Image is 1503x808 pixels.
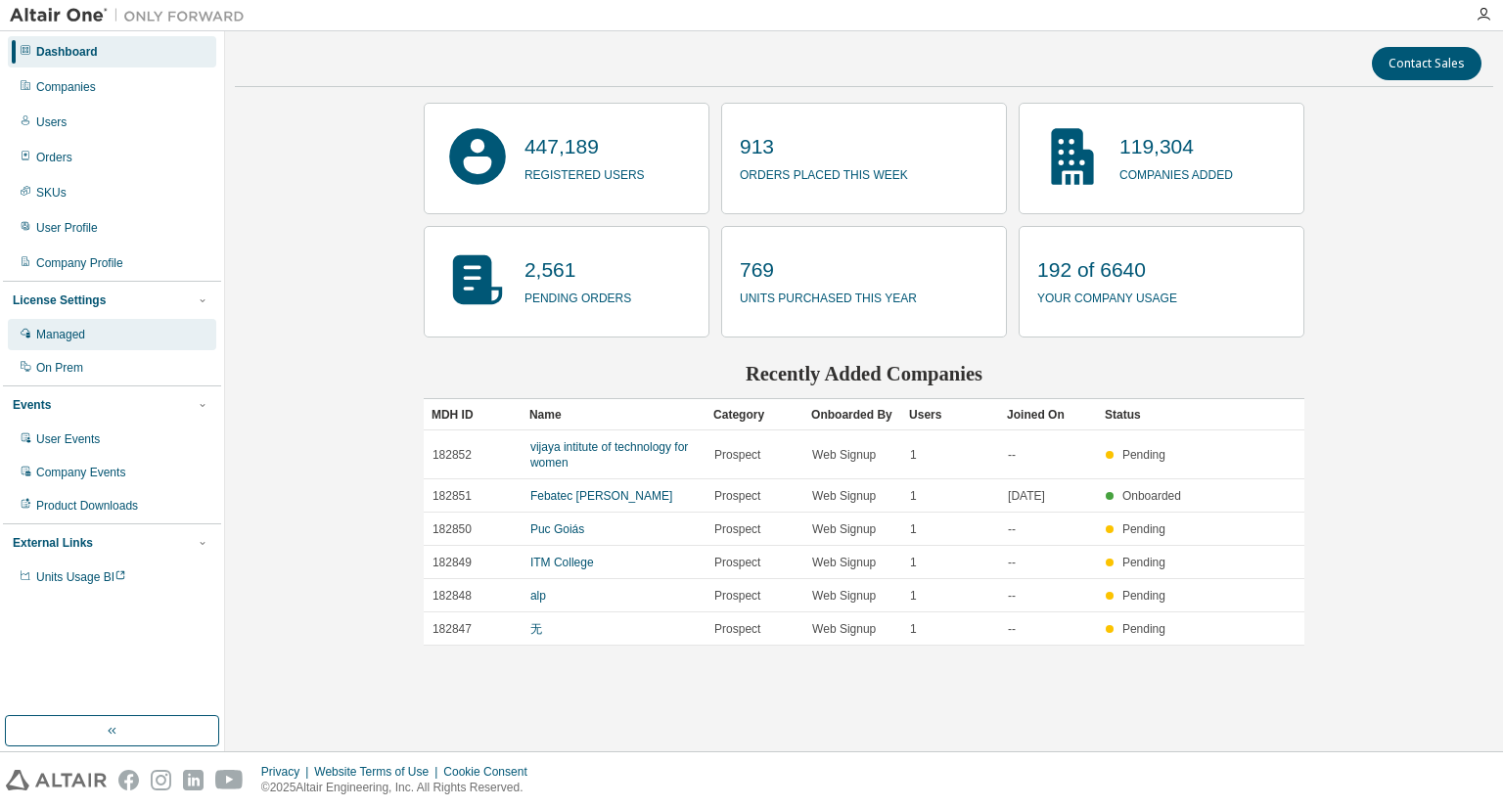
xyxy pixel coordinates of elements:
[118,770,139,790] img: facebook.svg
[910,588,917,604] span: 1
[812,521,876,537] span: Web Signup
[812,488,876,504] span: Web Signup
[1122,556,1165,569] span: Pending
[524,161,645,184] p: registered users
[10,6,254,25] img: Altair One
[910,521,917,537] span: 1
[740,132,908,161] p: 913
[183,770,204,790] img: linkedin.svg
[36,255,123,271] div: Company Profile
[1008,447,1016,463] span: --
[314,764,443,780] div: Website Terms of Use
[1008,555,1016,570] span: --
[433,488,472,504] span: 182851
[1008,588,1016,604] span: --
[36,220,98,236] div: User Profile
[812,621,876,637] span: Web Signup
[714,488,760,504] span: Prospect
[36,44,98,60] div: Dashboard
[13,292,106,308] div: License Settings
[530,622,542,636] a: 无
[529,399,698,430] div: Name
[1122,448,1165,462] span: Pending
[740,255,917,285] p: 769
[530,489,672,503] a: Febatec [PERSON_NAME]
[714,555,760,570] span: Prospect
[1008,621,1016,637] span: --
[812,447,876,463] span: Web Signup
[713,399,796,430] div: Category
[524,285,631,307] p: pending orders
[36,150,72,165] div: Orders
[433,588,472,604] span: 182848
[1122,622,1165,636] span: Pending
[443,764,538,780] div: Cookie Consent
[424,361,1304,386] h2: Recently Added Companies
[1372,47,1481,80] button: Contact Sales
[910,555,917,570] span: 1
[524,132,645,161] p: 447,189
[6,770,107,790] img: altair_logo.svg
[714,621,760,637] span: Prospect
[910,447,917,463] span: 1
[215,770,244,790] img: youtube.svg
[36,185,67,201] div: SKUs
[740,285,917,307] p: units purchased this year
[812,588,876,604] span: Web Signup
[714,447,760,463] span: Prospect
[432,399,514,430] div: MDH ID
[36,570,126,584] span: Units Usage BI
[714,521,760,537] span: Prospect
[910,621,917,637] span: 1
[433,447,472,463] span: 182852
[13,397,51,413] div: Events
[1037,255,1177,285] p: 192 of 6640
[1037,285,1177,307] p: your company usage
[1007,399,1089,430] div: Joined On
[36,498,138,514] div: Product Downloads
[433,555,472,570] span: 182849
[524,255,631,285] p: 2,561
[1119,132,1233,161] p: 119,304
[910,488,917,504] span: 1
[36,79,96,95] div: Companies
[530,589,546,603] a: alp
[530,556,594,569] a: ITM College
[36,465,125,480] div: Company Events
[261,764,314,780] div: Privacy
[1105,399,1187,430] div: Status
[433,521,472,537] span: 182850
[740,161,908,184] p: orders placed this week
[530,440,688,470] a: vijaya intitute of technology for women
[714,588,760,604] span: Prospect
[1122,489,1181,503] span: Onboarded
[433,621,472,637] span: 182847
[1122,522,1165,536] span: Pending
[530,522,584,536] a: Puc Goiás
[36,431,100,447] div: User Events
[1119,161,1233,184] p: companies added
[151,770,171,790] img: instagram.svg
[36,360,83,376] div: On Prem
[36,114,67,130] div: Users
[909,399,991,430] div: Users
[1122,589,1165,603] span: Pending
[1008,521,1016,537] span: --
[811,399,893,430] div: Onboarded By
[812,555,876,570] span: Web Signup
[261,780,539,796] p: © 2025 Altair Engineering, Inc. All Rights Reserved.
[13,535,93,551] div: External Links
[36,327,85,342] div: Managed
[1008,488,1045,504] span: [DATE]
